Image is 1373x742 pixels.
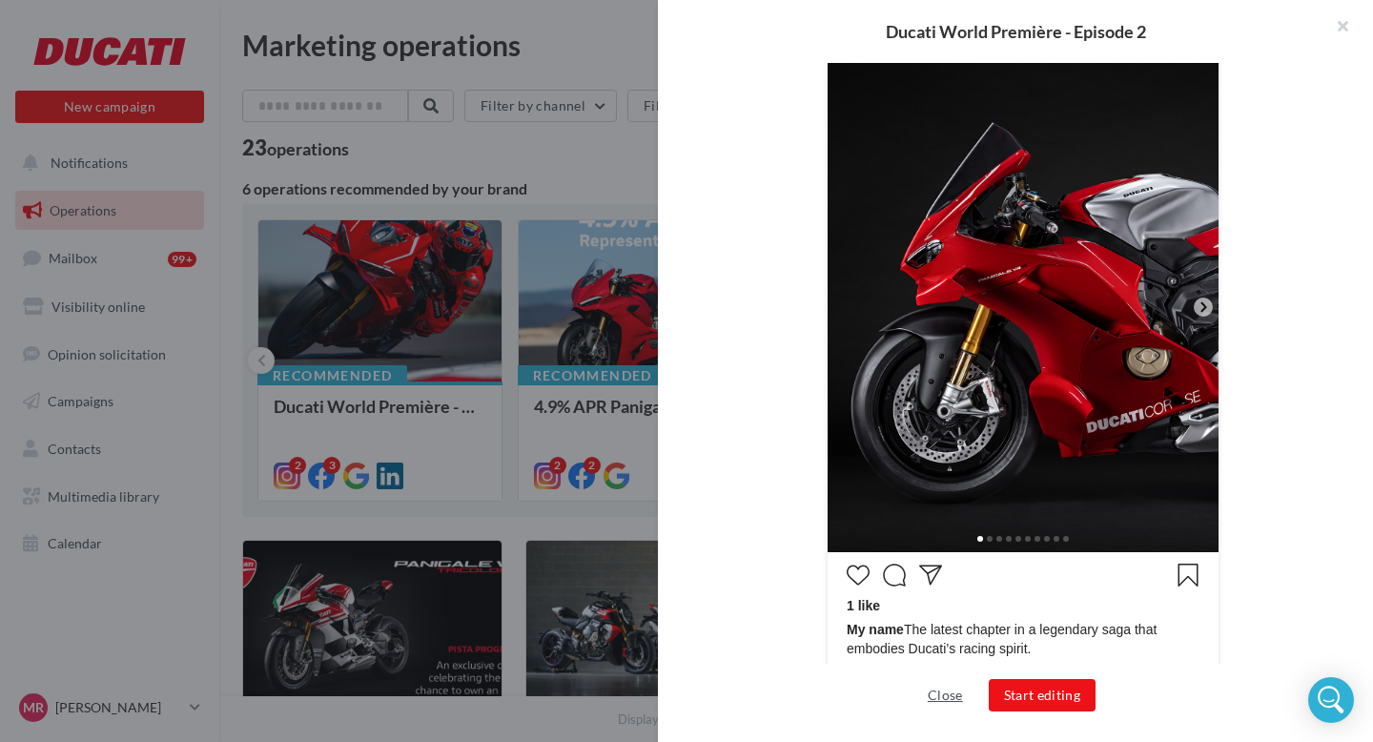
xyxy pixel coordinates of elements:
[1177,564,1199,587] svg: Enregistrer
[847,596,1199,620] div: 1 like
[847,564,870,587] svg: J’aime
[920,684,971,707] button: Close
[919,564,942,587] svg: Partager la publication
[688,23,1342,40] div: Ducati World Première - Episode 2
[847,622,904,637] span: My name
[883,564,906,587] svg: Commenter
[989,679,1096,711] button: Start editing
[1308,677,1354,723] div: Open Intercom Messenger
